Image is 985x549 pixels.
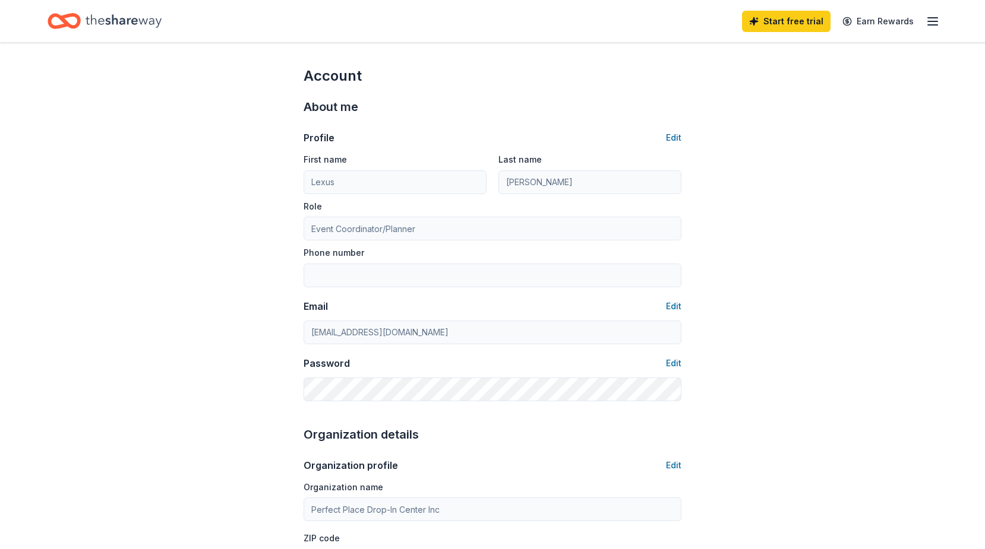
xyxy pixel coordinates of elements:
label: Organization name [304,481,383,493]
div: Organization profile [304,458,398,472]
button: Edit [666,299,681,313]
button: Edit [666,131,681,145]
div: Profile [304,131,334,145]
div: Email [304,299,328,313]
button: Edit [666,356,681,370]
div: Organization details [304,425,681,444]
a: Home [48,7,162,35]
button: Edit [666,458,681,472]
a: Earn Rewards [835,11,921,32]
label: Phone number [304,247,364,259]
div: Password [304,356,350,370]
div: About me [304,97,681,116]
label: First name [304,154,347,166]
label: Role [304,201,322,212]
label: ZIP code [304,532,340,544]
label: Last name [498,154,542,166]
div: Account [304,66,681,85]
a: Start free trial [742,11,831,32]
